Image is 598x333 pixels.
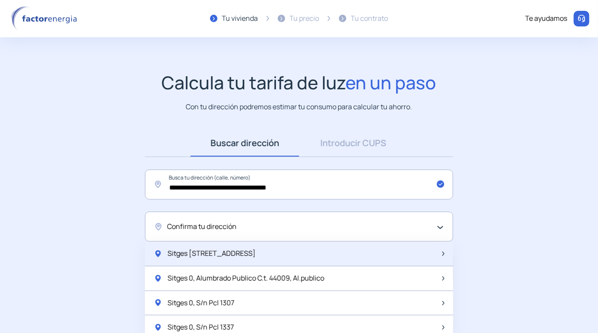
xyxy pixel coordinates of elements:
[442,325,444,330] img: arrow-next-item.svg
[154,298,162,307] img: location-pin-green.svg
[577,14,586,23] img: llamar
[168,273,324,284] span: Sitges 0, Alumbrado Publico C.t. 44009, Al.publico
[162,72,437,93] h1: Calcula tu tarifa de luz
[525,13,567,24] div: Te ayudamos
[186,101,412,112] p: Con tu dirección podremos estimar tu consumo para calcular tu ahorro.
[299,130,407,157] a: Introducir CUPS
[154,323,162,332] img: location-pin-green.svg
[346,70,437,95] span: en un paso
[154,249,162,258] img: location-pin-green.svg
[442,301,444,305] img: arrow-next-item.svg
[222,13,258,24] div: Tu vivienda
[442,251,444,256] img: arrow-next-item.svg
[351,13,388,24] div: Tu contrato
[289,13,319,24] div: Tu precio
[168,322,234,333] span: Sitges 0, S/n Pcl 1337
[154,274,162,283] img: location-pin-green.svg
[191,130,299,157] a: Buscar dirección
[167,221,237,232] span: Confirma tu dirección
[168,297,234,309] span: Sitges 0, S/n Pcl 1307
[168,248,256,259] span: Sitges [STREET_ADDRESS]
[9,6,82,31] img: logo factor
[442,276,444,281] img: arrow-next-item.svg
